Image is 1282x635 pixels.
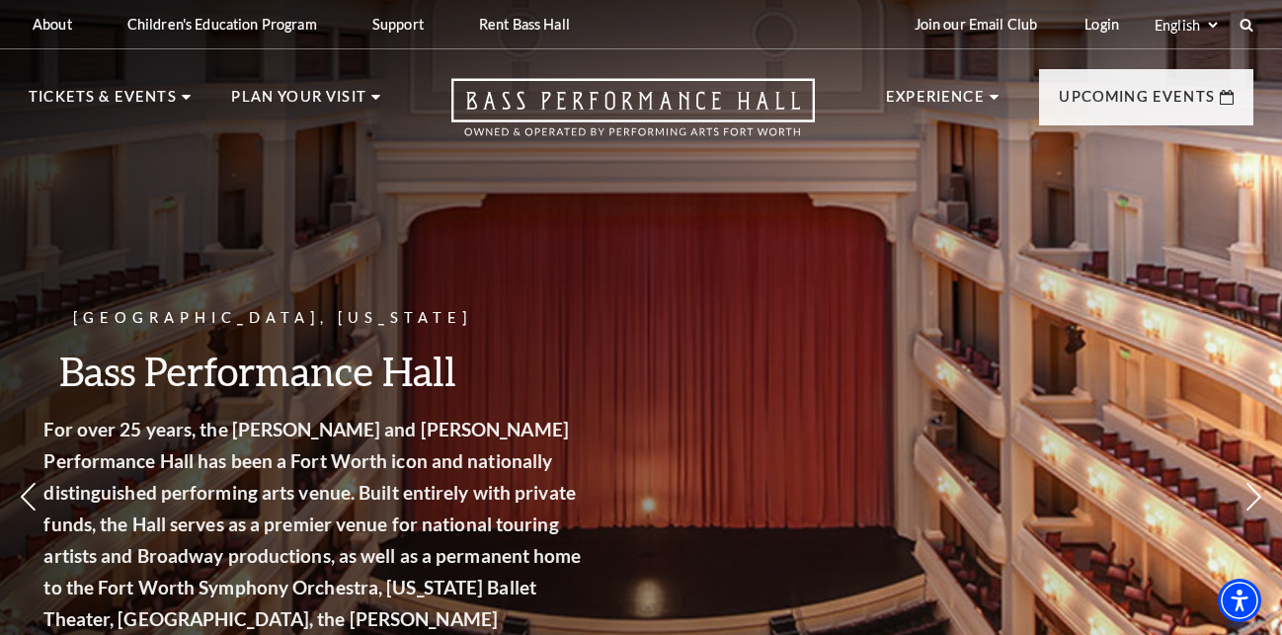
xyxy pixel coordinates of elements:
[372,16,424,33] p: Support
[886,85,985,120] p: Experience
[231,85,366,120] p: Plan Your Visit
[29,85,177,120] p: Tickets & Events
[1059,85,1215,120] p: Upcoming Events
[1218,579,1261,622] div: Accessibility Menu
[127,16,317,33] p: Children's Education Program
[33,16,72,33] p: About
[79,346,622,396] h3: Bass Performance Hall
[79,306,622,331] p: [GEOGRAPHIC_DATA], [US_STATE]
[479,16,570,33] p: Rent Bass Hall
[1151,16,1221,35] select: Select:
